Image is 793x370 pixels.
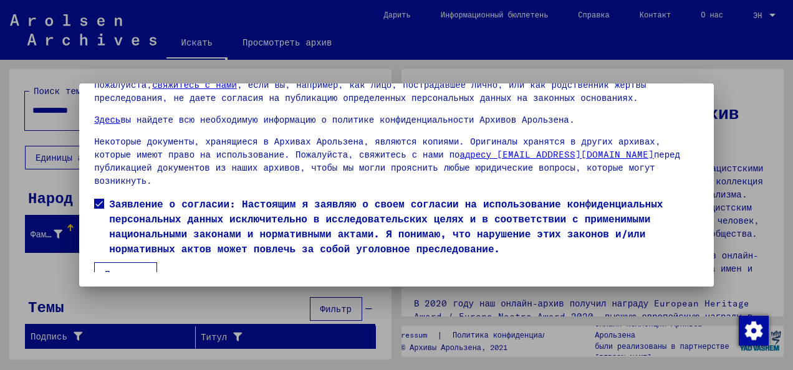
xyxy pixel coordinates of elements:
[152,79,237,90] a: свяжитесь с нами
[94,135,699,187] p: Некоторые документы, хранящиеся в Архивах Арользена, являются копиями. Оригиналы хранятся в други...
[94,78,699,105] p: Пожалуйста, , если вы, например, как лицо, пострадавшее лично, или как родственник жертвы преслед...
[738,315,768,345] div: Внести поправки в соглашение
[739,316,769,346] img: Внести поправки в соглашение
[459,149,653,160] a: адресу [EMAIL_ADDRESS][DOMAIN_NAME]
[109,197,663,255] font: Заявление о согласии: Настоящим я заявляю о своем согласии на использование конфиденциальных перс...
[94,113,699,126] p: вы найдете всю необходимую информацию о политике конфиденциальности Архивов Арользена.
[94,262,157,286] button: Принимаю
[94,114,120,125] a: Здесь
